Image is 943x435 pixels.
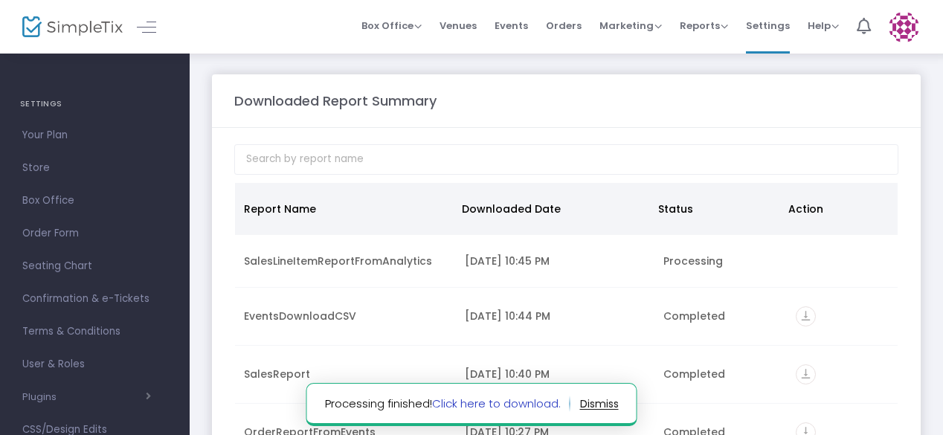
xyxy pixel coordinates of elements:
[796,306,816,326] i: vertical_align_bottom
[244,254,447,268] div: SalesLineItemReportFromAnalytics
[235,183,453,235] th: Report Name
[649,183,780,235] th: Status
[453,183,649,235] th: Downloaded Date
[20,89,170,119] h4: SETTINGS
[663,254,778,268] div: Processing
[22,126,167,145] span: Your Plan
[746,7,790,45] span: Settings
[465,367,646,381] div: 9/14/2025 10:40 PM
[495,7,528,45] span: Events
[22,289,167,309] span: Confirmation & e-Tickets
[22,257,167,276] span: Seating Chart
[465,309,646,323] div: 9/14/2025 10:44 PM
[244,309,447,323] div: EventsDownloadCSV
[361,19,422,33] span: Box Office
[234,144,898,175] input: Search by report name
[663,309,778,323] div: Completed
[599,19,662,33] span: Marketing
[796,364,889,384] div: https://go.SimpleTix.com/dom7u
[22,391,151,403] button: Plugins
[22,355,167,374] span: User & Roles
[22,322,167,341] span: Terms & Conditions
[234,91,437,111] m-panel-title: Downloaded Report Summary
[663,367,778,381] div: Completed
[680,19,728,33] span: Reports
[796,364,816,384] i: vertical_align_bottom
[22,158,167,178] span: Store
[244,367,447,381] div: SalesReport
[325,396,570,413] span: Processing finished!
[22,191,167,210] span: Box Office
[580,392,619,416] button: dismiss
[796,369,816,384] a: vertical_align_bottom
[808,19,839,33] span: Help
[796,311,816,326] a: vertical_align_bottom
[22,224,167,243] span: Order Form
[465,254,646,268] div: 9/14/2025 10:45 PM
[432,396,561,411] a: Click here to download.
[796,306,889,326] div: https://go.SimpleTix.com/4pa25
[440,7,477,45] span: Venues
[779,183,889,235] th: Action
[546,7,582,45] span: Orders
